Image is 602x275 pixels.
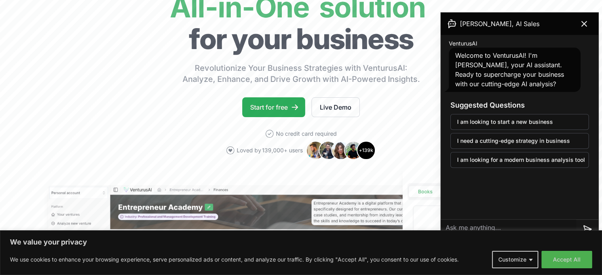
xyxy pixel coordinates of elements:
[319,141,338,160] img: Avatar 2
[344,141,363,160] img: Avatar 4
[449,40,477,47] span: VenturusAI
[492,251,538,268] button: Customize
[450,152,589,168] button: I am looking for a modern business analysis tool
[311,97,360,117] a: Live Demo
[450,100,589,111] h3: Suggested Questions
[10,237,592,247] p: We value your privacy
[450,133,589,149] button: I need a cutting-edge strategy in business
[460,19,539,28] span: [PERSON_NAME], AI Sales
[450,114,589,130] button: I am looking to start a new business
[242,97,305,117] a: Start for free
[541,251,592,268] button: Accept All
[10,255,459,264] p: We use cookies to enhance your browsing experience, serve personalized ads or content, and analyz...
[306,141,325,160] img: Avatar 1
[455,51,564,88] span: Welcome to VenturusAI! I'm [PERSON_NAME], your AI assistant. Ready to supercharge your business w...
[331,141,350,160] img: Avatar 3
